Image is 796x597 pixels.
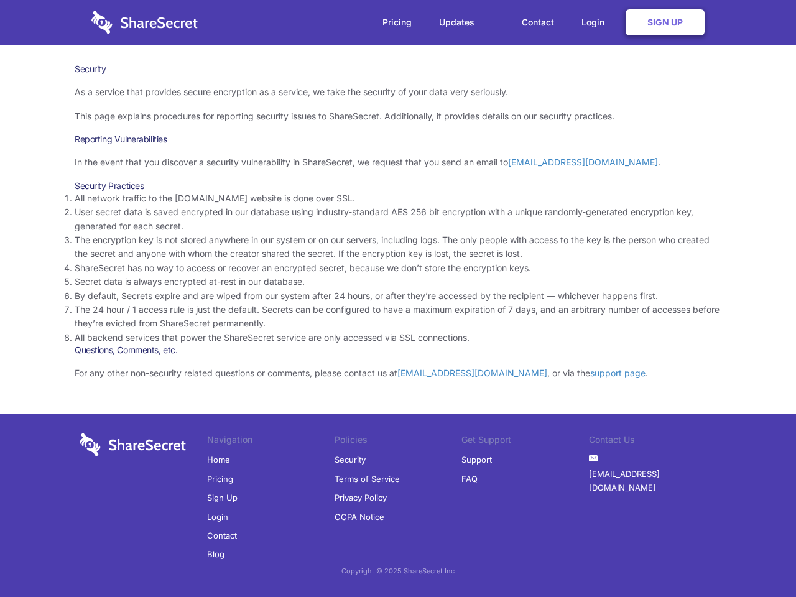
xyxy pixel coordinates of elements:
[508,157,658,167] a: [EMAIL_ADDRESS][DOMAIN_NAME]
[207,488,238,507] a: Sign Up
[461,450,492,469] a: Support
[75,205,721,233] li: User secret data is saved encrypted in our database using industry-standard AES 256 bit encryptio...
[461,470,478,488] a: FAQ
[207,470,233,488] a: Pricing
[75,85,721,99] p: As a service that provides secure encryption as a service, we take the security of your data very...
[75,180,721,192] h3: Security Practices
[569,3,623,42] a: Login
[626,9,705,35] a: Sign Up
[75,63,721,75] h1: Security
[509,3,567,42] a: Contact
[75,109,721,123] p: This page explains procedures for reporting security issues to ShareSecret. Additionally, it prov...
[75,303,721,331] li: The 24 hour / 1 access rule is just the default. Secrets can be configured to have a maximum expi...
[75,155,721,169] p: In the event that you discover a security vulnerability in ShareSecret, we request that you send ...
[75,275,721,289] li: Secret data is always encrypted at-rest in our database.
[335,507,384,526] a: CCPA Notice
[75,233,721,261] li: The encryption key is not stored anywhere in our system or on our servers, including logs. The on...
[589,433,716,450] li: Contact Us
[75,192,721,205] li: All network traffic to the [DOMAIN_NAME] website is done over SSL.
[207,545,224,563] a: Blog
[75,134,721,145] h3: Reporting Vulnerabilities
[370,3,424,42] a: Pricing
[207,507,228,526] a: Login
[589,465,716,497] a: [EMAIL_ADDRESS][DOMAIN_NAME]
[207,433,335,450] li: Navigation
[75,289,721,303] li: By default, Secrets expire and are wiped from our system after 24 hours, or after they’re accesse...
[335,470,400,488] a: Terms of Service
[590,368,646,378] a: support page
[75,331,721,345] li: All backend services that power the ShareSecret service are only accessed via SSL connections.
[207,450,230,469] a: Home
[397,368,547,378] a: [EMAIL_ADDRESS][DOMAIN_NAME]
[91,11,198,34] img: logo-wordmark-white-trans-d4663122ce5f474addd5e946df7df03e33cb6a1c49d2221995e7729f52c070b2.svg
[461,433,589,450] li: Get Support
[207,526,237,545] a: Contact
[75,345,721,356] h3: Questions, Comments, etc.
[75,366,721,380] p: For any other non-security related questions or comments, please contact us at , or via the .
[335,433,462,450] li: Policies
[335,450,366,469] a: Security
[335,488,387,507] a: Privacy Policy
[80,433,186,456] img: logo-wordmark-white-trans-d4663122ce5f474addd5e946df7df03e33cb6a1c49d2221995e7729f52c070b2.svg
[75,261,721,275] li: ShareSecret has no way to access or recover an encrypted secret, because we don’t store the encry...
